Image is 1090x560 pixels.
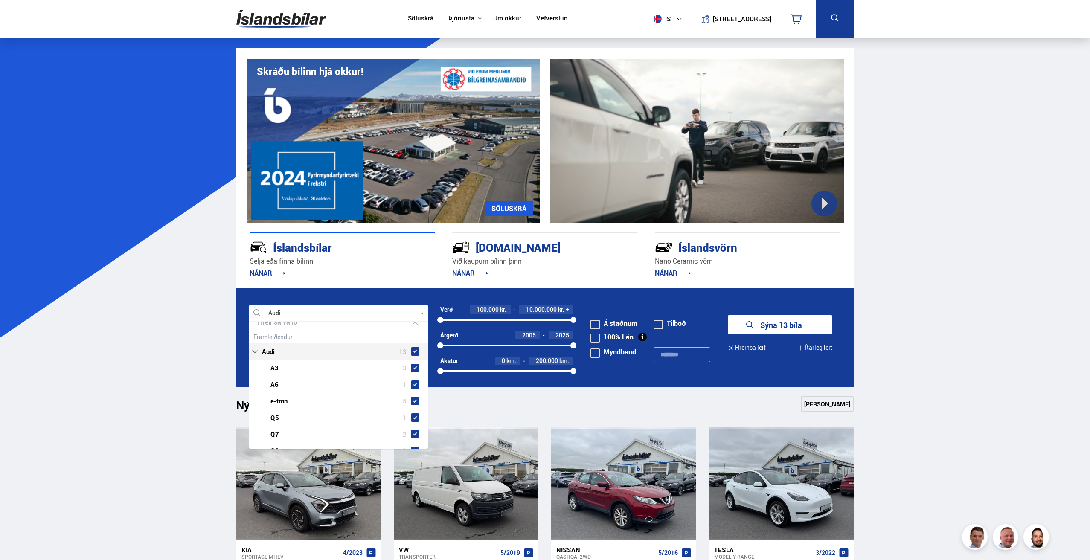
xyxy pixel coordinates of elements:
[526,305,557,313] span: 10.000.000
[477,305,499,313] span: 100.000
[714,554,812,560] div: Model Y RANGE
[485,201,533,216] a: SÖLUSKRÁ
[655,256,840,266] p: Nano Ceramic vörn
[994,525,1020,551] img: siFngHWaQ9KaOqBr.png
[403,395,407,407] span: 5
[241,546,340,554] div: Kia
[500,306,506,313] span: kr.
[399,554,497,560] div: Transporter
[654,15,662,23] img: svg+xml;base64,PHN2ZyB4bWxucz0iaHR0cDovL3d3dy53My5vcmcvMjAwMC9zdmciIHdpZHRoPSI1MTIiIGhlaWdodD0iNT...
[555,331,569,339] span: 2025
[536,15,568,23] a: Vefverslun
[403,428,407,441] span: 2
[693,7,776,31] a: [STREET_ADDRESS]
[257,66,363,77] h1: Skráðu bílinn hjá okkur!
[654,320,686,327] label: Tilboð
[728,338,766,357] button: Hreinsa leit
[250,238,267,256] img: JRvxyua_JYH6wB4c.svg
[250,256,435,266] p: Selja eða finna bílinn
[236,5,326,33] img: G0Ugv5HjCgRt.svg
[241,554,340,560] div: Sportage MHEV
[522,331,536,339] span: 2005
[590,348,636,355] label: Myndband
[403,378,407,391] span: 1
[236,399,305,417] h1: Nýtt á skrá
[506,357,516,364] span: km.
[250,239,405,254] div: Íslandsbílar
[536,357,558,365] span: 200.000
[728,315,832,334] button: Sýna 13 bíla
[399,546,497,554] div: VW
[452,256,638,266] p: Við kaupum bílinn þinn
[249,314,428,331] div: Hreinsa valið
[500,549,520,556] span: 5/2019
[658,549,678,556] span: 5/2016
[343,549,363,556] span: 4/2023
[655,238,673,256] img: -Svtn6bYgwAsiwNX.svg
[403,412,407,424] span: 1
[452,268,488,278] a: NÁNAR
[798,338,832,357] button: Ítarleg leit
[650,15,671,23] span: is
[440,332,458,339] div: Árgerð
[650,6,689,32] button: is
[440,306,453,313] div: Verð
[655,268,691,278] a: NÁNAR
[801,396,854,412] a: [PERSON_NAME]
[566,306,569,313] span: +
[716,15,768,23] button: [STREET_ADDRESS]
[247,59,540,223] img: eKx6w-_Home_640_.png
[502,357,505,365] span: 0
[452,238,470,256] img: tr5P-W3DuiFaO7aO.svg
[558,306,564,313] span: kr.
[963,525,989,551] img: FbJEzSuNWCJXmdc-.webp
[403,444,407,457] span: 1
[493,15,521,23] a: Um okkur
[408,15,433,23] a: Söluskrá
[559,357,569,364] span: km.
[590,320,637,327] label: Á staðnum
[452,239,607,254] div: [DOMAIN_NAME]
[816,549,835,556] span: 3/2022
[7,3,32,29] button: Open LiveChat chat widget
[655,239,810,254] div: Íslandsvörn
[590,334,634,340] label: 100% Lán
[556,546,654,554] div: Nissan
[403,362,407,374] span: 3
[556,554,654,560] div: Qashqai 2WD
[440,357,458,364] div: Akstur
[714,546,812,554] div: Tesla
[448,15,474,23] button: Þjónusta
[250,268,286,278] a: NÁNAR
[1025,525,1050,551] img: nhp88E3Fdnt1Opn2.png
[399,345,407,358] span: 13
